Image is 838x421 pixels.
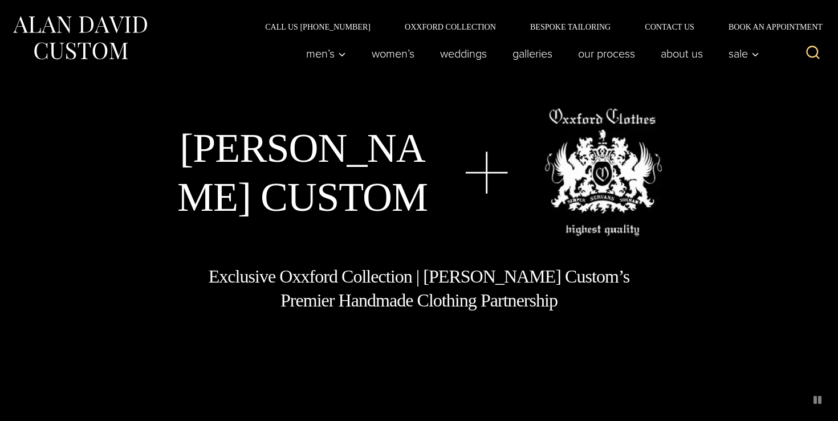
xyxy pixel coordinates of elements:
a: Contact Us [628,23,711,31]
button: pause animated background image [808,391,827,409]
h1: Exclusive Oxxford Collection | [PERSON_NAME] Custom’s Premier Handmade Clothing Partnership [208,265,630,312]
img: Alan David Custom [11,13,148,63]
a: Our Process [566,42,648,65]
h1: [PERSON_NAME] Custom [177,124,429,222]
img: oxxford clothes, highest quality [544,108,662,236]
a: Book an Appointment [711,23,827,31]
a: Call Us [PHONE_NUMBER] [248,23,388,31]
a: weddings [428,42,500,65]
nav: Primary Navigation [294,42,766,65]
a: About Us [648,42,716,65]
a: Bespoke Tailoring [513,23,628,31]
a: Galleries [500,42,566,65]
a: Women’s [359,42,428,65]
span: Sale [729,48,759,59]
button: View Search Form [799,40,827,67]
span: Men’s [306,48,346,59]
nav: Secondary Navigation [248,23,827,31]
a: Oxxford Collection [388,23,513,31]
